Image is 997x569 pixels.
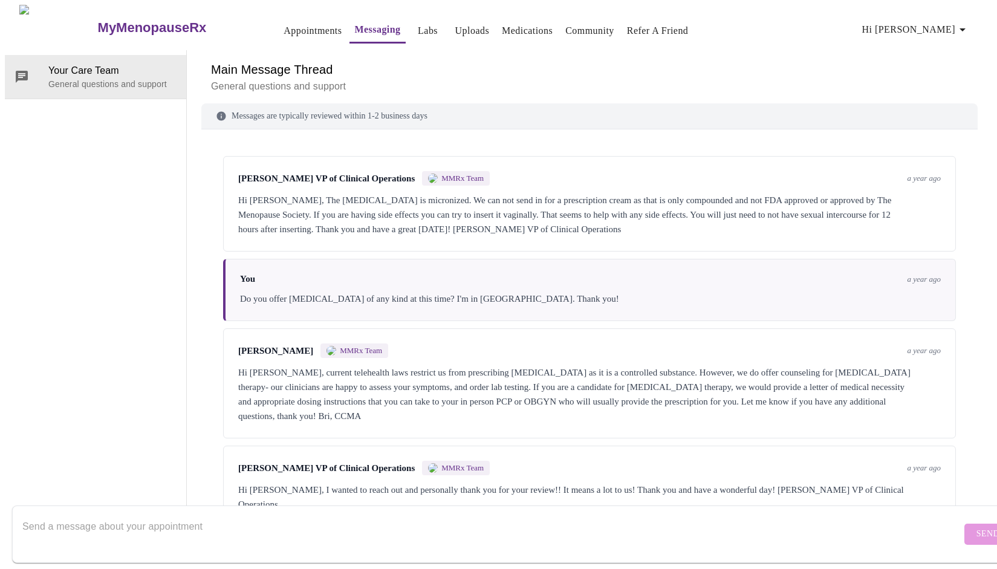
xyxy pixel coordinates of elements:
p: General questions and support [48,78,177,90]
a: Messaging [354,21,400,38]
button: Messaging [349,18,405,44]
a: Community [565,22,614,39]
a: Uploads [455,22,490,39]
span: [PERSON_NAME] [238,346,313,356]
span: MMRx Team [441,463,484,473]
button: Labs [409,19,447,43]
div: Hi [PERSON_NAME], current telehealth laws restrict us from prescribing [MEDICAL_DATA] as it is a ... [238,365,941,423]
div: Do you offer [MEDICAL_DATA] of any kind at this time? I'm in [GEOGRAPHIC_DATA]. Thank you! [240,291,941,306]
span: [PERSON_NAME] VP of Clinical Operations [238,463,415,473]
span: MMRx Team [340,346,382,356]
h6: Main Message Thread [211,60,968,79]
img: MMRX [428,174,438,183]
span: [PERSON_NAME] VP of Clinical Operations [238,174,415,184]
button: Community [560,19,619,43]
div: Messages are typically reviewed within 1-2 business days [201,103,978,129]
button: Medications [497,19,557,43]
span: You [240,274,255,284]
img: MMRX [326,346,336,356]
span: a year ago [907,463,941,473]
div: Your Care TeamGeneral questions and support [5,55,186,99]
span: Hi [PERSON_NAME] [862,21,970,38]
span: a year ago [907,174,941,183]
span: a year ago [907,346,941,356]
button: Appointments [279,19,346,43]
a: Medications [502,22,553,39]
textarea: Send a message about your appointment [22,515,961,553]
button: Hi [PERSON_NAME] [857,18,975,42]
a: Appointments [284,22,342,39]
a: MyMenopauseRx [96,7,255,49]
button: Uploads [450,19,495,43]
img: MyMenopauseRx Logo [19,5,96,50]
div: Hi [PERSON_NAME], I wanted to reach out and personally thank you for your review!! It means a lot... [238,483,941,512]
a: Refer a Friend [627,22,689,39]
span: Your Care Team [48,63,177,78]
img: MMRX [428,463,438,473]
span: a year ago [907,275,941,284]
h3: MyMenopauseRx [98,20,207,36]
div: Hi [PERSON_NAME], The [MEDICAL_DATA] is micronized. We can not send in for a prescription cream a... [238,193,941,236]
button: Refer a Friend [622,19,693,43]
a: Labs [418,22,438,39]
span: MMRx Team [441,174,484,183]
p: General questions and support [211,79,968,94]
